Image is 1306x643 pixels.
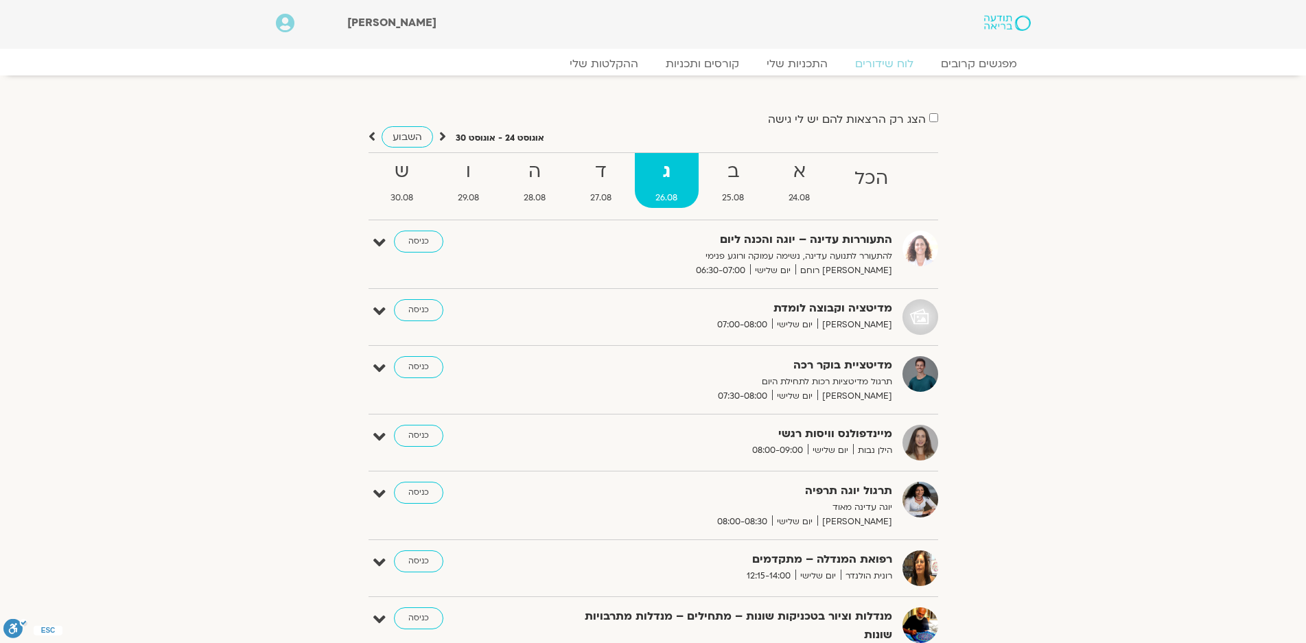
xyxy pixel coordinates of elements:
[436,156,500,187] strong: ו
[768,113,926,126] label: הצג רק הרצאות להם יש לי גישה
[456,131,544,145] p: אוגוסט 24 - אוגוסט 30
[370,191,434,205] span: 30.08
[834,163,909,194] strong: הכל
[394,299,443,321] a: כניסה
[817,389,892,404] span: [PERSON_NAME]
[394,550,443,572] a: כניסה
[772,389,817,404] span: יום שלישי
[635,153,699,208] a: ג26.08
[753,57,841,71] a: התכניות שלי
[394,425,443,447] a: כניסה
[556,356,892,375] strong: מדיטציית בוקר רכה
[569,191,632,205] span: 27.08
[635,191,699,205] span: 26.08
[556,550,892,569] strong: רפואת המנדלה – מתקדמים
[712,318,772,332] span: 07:00-08:00
[772,318,817,332] span: יום שלישי
[834,153,909,208] a: הכל
[772,515,817,529] span: יום שלישי
[747,443,808,458] span: 08:00-09:00
[750,264,795,278] span: יום שלישי
[652,57,753,71] a: קורסים ותכניות
[556,375,892,389] p: תרגול מדיטציות רכות לתחילת היום
[394,231,443,253] a: כניסה
[347,15,436,30] span: [PERSON_NAME]
[808,443,853,458] span: יום שלישי
[394,356,443,378] a: כניסה
[276,57,1031,71] nav: Menu
[556,500,892,515] p: יוגה עדינה מאוד
[556,299,892,318] strong: מדיטציה וקבוצה לומדת
[502,153,566,208] a: ה28.08
[382,126,433,148] a: השבוע
[795,569,841,583] span: יום שלישי
[635,156,699,187] strong: ג
[742,569,795,583] span: 12:15-14:00
[556,249,892,264] p: להתעורר לתנועה עדינה, נשימה עמוקה ורוגע פנימי
[768,191,831,205] span: 24.08
[841,569,892,583] span: רונית הולנדר
[701,153,765,208] a: ב25.08
[393,130,422,143] span: השבוע
[394,482,443,504] a: כניסה
[556,482,892,500] strong: תרגול יוגה תרפיה
[817,515,892,529] span: [PERSON_NAME]
[502,156,566,187] strong: ה
[712,515,772,529] span: 08:00-08:30
[853,443,892,458] span: הילן נבות
[691,264,750,278] span: 06:30-07:00
[569,156,632,187] strong: ד
[701,156,765,187] strong: ב
[927,57,1031,71] a: מפגשים קרובים
[817,318,892,332] span: [PERSON_NAME]
[841,57,927,71] a: לוח שידורים
[556,425,892,443] strong: מיינדפולנס וויסות רגשי
[436,153,500,208] a: ו29.08
[502,191,566,205] span: 28.08
[556,57,652,71] a: ההקלטות שלי
[768,156,831,187] strong: א
[795,264,892,278] span: [PERSON_NAME] רוחם
[569,153,632,208] a: ד27.08
[556,231,892,249] strong: התעוררות עדינה – יוגה והכנה ליום
[394,607,443,629] a: כניסה
[370,156,434,187] strong: ש
[436,191,500,205] span: 29.08
[370,153,434,208] a: ש30.08
[701,191,765,205] span: 25.08
[768,153,831,208] a: א24.08
[713,389,772,404] span: 07:30-08:00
